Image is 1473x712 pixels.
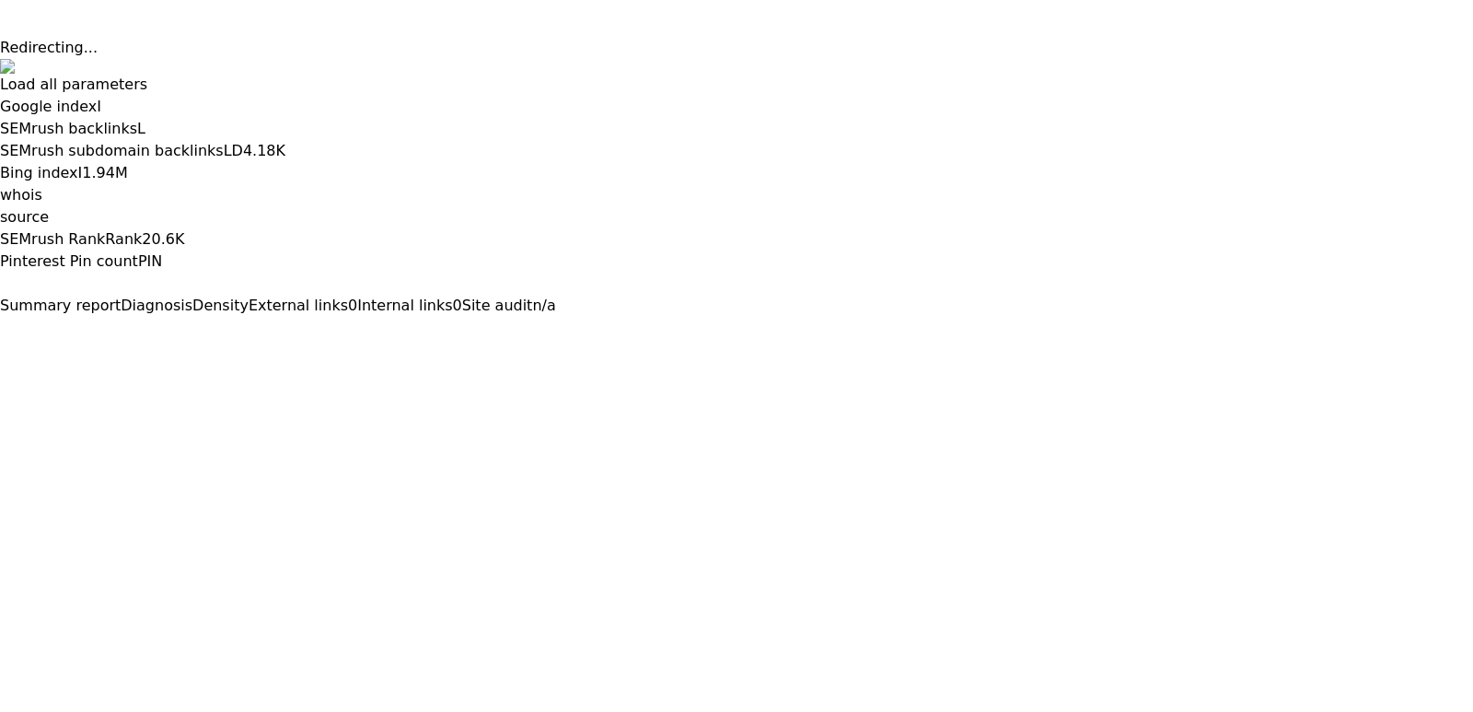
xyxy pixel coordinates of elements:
[357,297,452,314] span: Internal links
[462,297,533,314] span: Site audit
[78,164,83,181] span: I
[243,142,285,159] a: 4.18K
[121,297,192,314] span: Diagnosis
[192,297,249,314] span: Density
[142,230,184,248] a: 20.6K
[137,120,145,137] span: L
[82,164,127,181] a: 1.94M
[97,98,101,115] span: I
[249,297,348,314] span: External links
[138,252,162,270] span: PIN
[348,297,357,314] span: 0
[224,142,243,159] span: LD
[105,230,142,248] span: Rank
[453,297,462,314] span: 0
[532,297,555,314] span: n/a
[462,297,556,314] a: Site auditn/a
